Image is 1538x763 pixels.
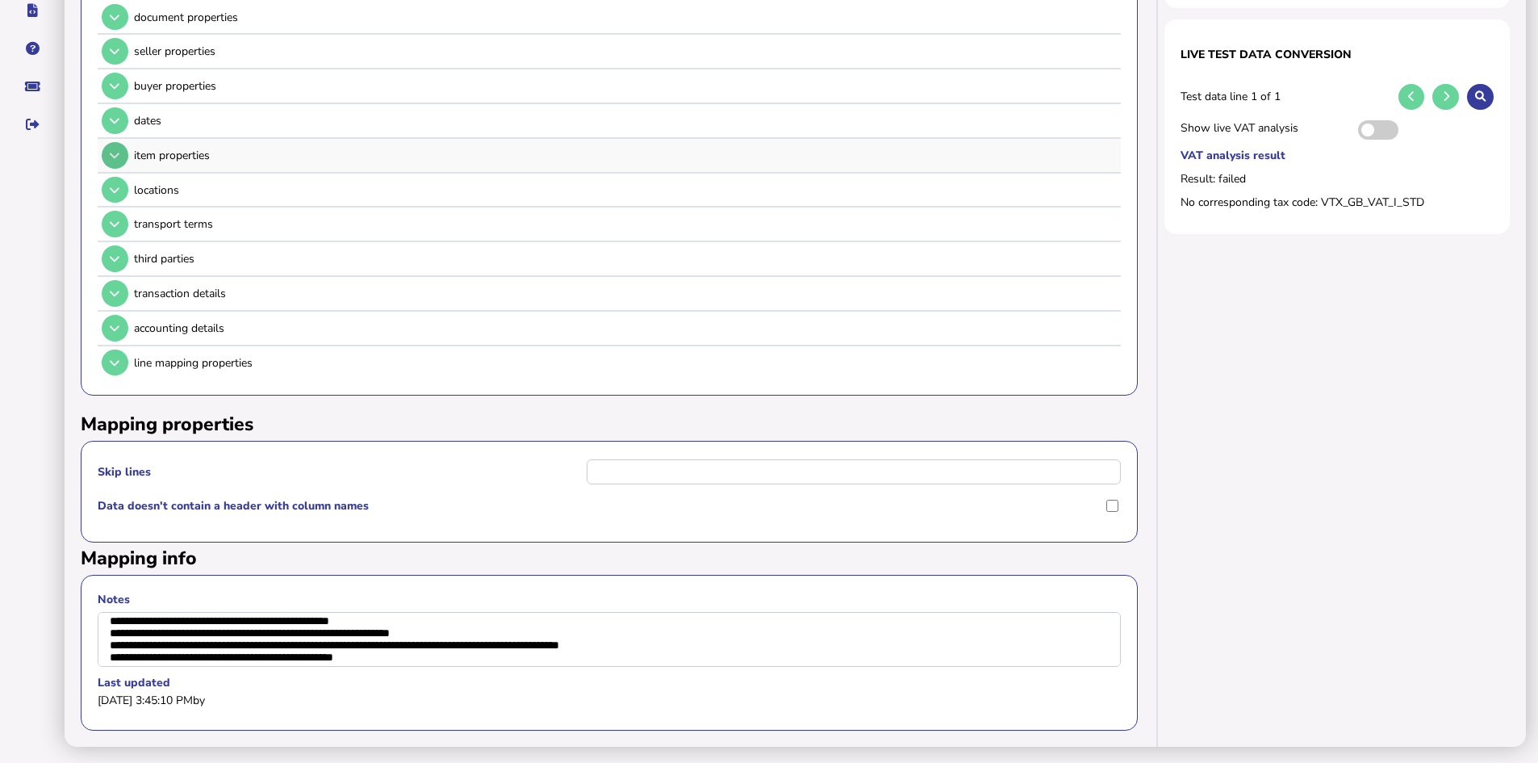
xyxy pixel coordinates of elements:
[134,113,1115,128] div: dates
[102,4,128,31] button: Open
[1181,171,1494,187] label: Result: failed
[102,211,128,237] button: Open
[102,315,128,342] button: Open
[98,693,1121,708] div: [DATE] 3:45:10 PM
[1181,148,1494,163] label: VAT analysis result
[134,10,1115,25] div: document properties
[102,142,128,169] button: Open
[15,69,49,103] button: Raise a support ticket
[193,693,205,708] span: by
[1181,120,1350,140] span: Show live VAT analysis
[1181,47,1494,62] h1: Live test data conversion
[134,216,1115,232] div: transport terms
[134,355,1115,371] div: line mapping properties
[134,44,1115,59] div: seller properties
[1181,89,1390,104] span: Test data line 1 of 1
[102,38,128,65] button: Open
[102,245,128,272] button: Open
[98,464,584,480] label: Skip lines
[134,286,1115,301] div: transaction details
[15,107,49,141] button: Sign out
[102,177,128,203] button: Open
[134,182,1115,198] div: locations
[81,412,1138,437] h2: Mapping properties
[134,78,1115,94] div: buyer properties
[98,592,1121,607] label: Notes
[98,675,1121,690] label: Last updated
[134,321,1115,336] div: accounting details
[1181,195,1494,210] label: No corresponding tax code: VTX_GB_VAT_I_STD
[102,73,128,99] button: Open
[134,251,1115,266] div: third parties
[102,280,128,307] button: Open
[81,546,1138,571] h2: Mapping info
[98,498,1101,514] label: Data doesn't contain a header with column names
[134,148,1115,163] div: item properties
[102,350,128,376] button: Open
[102,107,128,134] button: Open
[15,31,49,65] button: Help pages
